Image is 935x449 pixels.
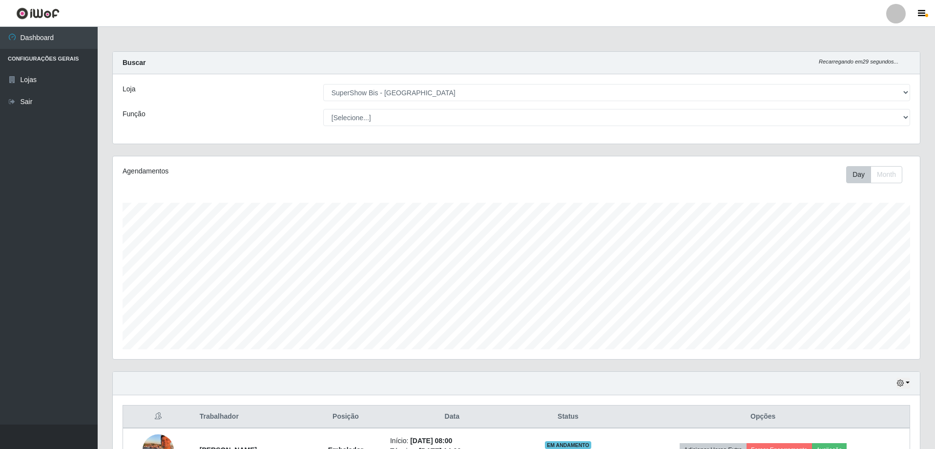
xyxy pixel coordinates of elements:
span: EM ANDAMENTO [545,441,591,449]
th: Data [384,406,520,428]
i: Recarregando em 29 segundos... [819,59,898,64]
button: Day [846,166,871,183]
th: Opções [616,406,910,428]
th: Posição [307,406,384,428]
th: Trabalhador [194,406,307,428]
time: [DATE] 08:00 [410,437,452,445]
label: Loja [123,84,135,94]
li: Início: [390,436,514,446]
div: First group [846,166,902,183]
div: Agendamentos [123,166,442,176]
label: Função [123,109,145,119]
strong: Buscar [123,59,145,66]
th: Status [520,406,617,428]
img: CoreUI Logo [16,7,60,20]
div: Toolbar with button groups [846,166,910,183]
button: Month [871,166,902,183]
